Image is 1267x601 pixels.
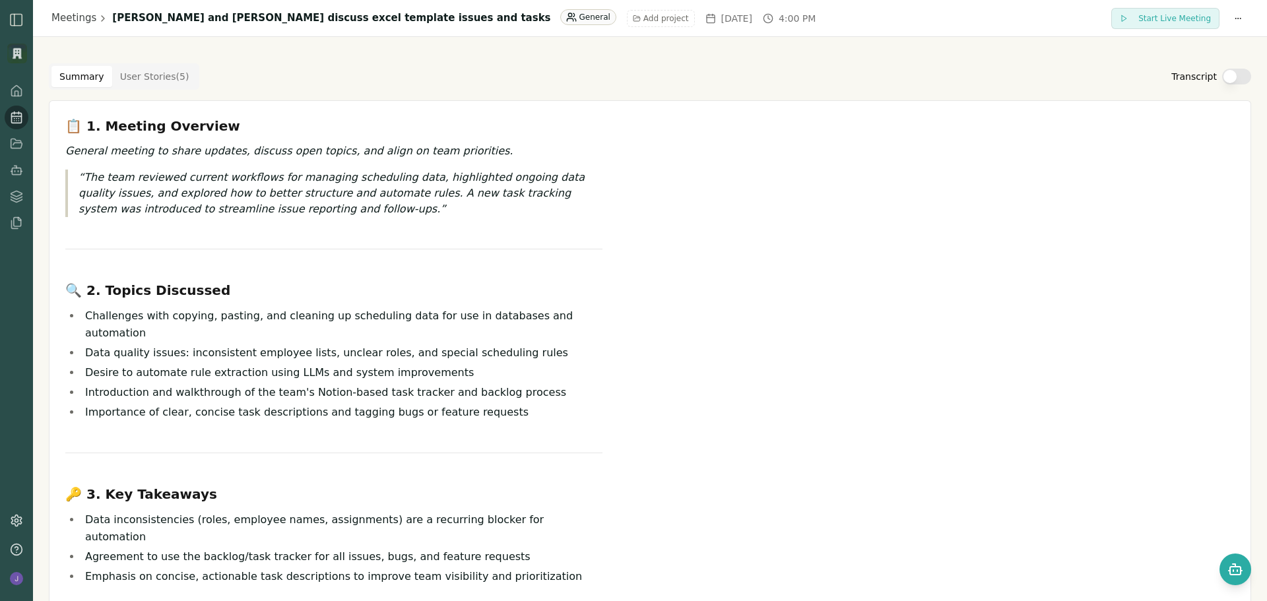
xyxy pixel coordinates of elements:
li: Emphasis on concise, actionable task descriptions to improve team visibility and prioritization [81,568,602,585]
span: Start Live Meeting [1138,13,1211,24]
h3: 🔑 3. Key Takeaways [65,485,602,503]
label: Transcript [1171,70,1217,83]
li: Challenges with copying, pasting, and cleaning up scheduling data for use in databases and automa... [81,307,602,342]
img: Organization logo [7,44,27,63]
li: Data inconsistencies (roles, employee names, assignments) are a recurring blocker for automation [81,511,602,546]
img: sidebar [9,12,24,28]
span: 4:00 PM [779,12,816,25]
li: Desire to automate rule extraction using LLMs and system improvements [81,364,602,381]
button: Open chat [1219,554,1251,585]
li: Data quality issues: inconsistent employee lists, unclear roles, and special scheduling rules [81,344,602,362]
button: Help [5,538,28,561]
button: User Stories ( 5 ) [112,66,197,87]
h3: 📋 1. Meeting Overview [65,117,602,135]
p: The team reviewed current workflows for managing scheduling data, highlighted ongoing data qualit... [79,170,602,217]
span: [DATE] [721,12,752,25]
li: Agreement to use the backlog/task tracker for all issues, bugs, and feature requests [81,548,602,565]
h1: [PERSON_NAME] and [PERSON_NAME] discuss excel template issues and tasks [112,11,550,26]
h3: 🔍 2. Topics Discussed [65,281,602,300]
li: Importance of clear, concise task descriptions and tagging bugs or feature requests [81,404,602,421]
div: General [560,9,616,25]
button: Start Live Meeting [1111,8,1219,29]
button: Summary [51,66,112,87]
span: Add project [643,13,689,24]
button: Add project [627,10,695,27]
img: profile [10,572,23,585]
li: Introduction and walkthrough of the team's Notion-based task tracker and backlog process [81,384,602,401]
a: Meetings [51,11,96,26]
button: Open Sidebar [9,12,24,28]
em: General meeting to share updates, discuss open topics, and align on team priorities. [65,144,513,157]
